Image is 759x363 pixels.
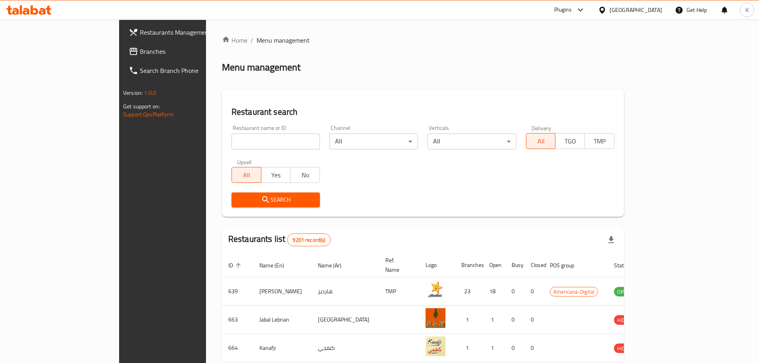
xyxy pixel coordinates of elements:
[550,261,584,270] span: POS group
[428,133,516,149] div: All
[455,253,483,277] th: Branches
[614,261,640,270] span: Status
[614,287,633,296] span: OPEN
[123,101,160,112] span: Get support on:
[144,88,156,98] span: 1.0.0
[614,344,638,353] span: HIDDEN
[531,125,551,131] label: Delivery
[222,35,624,45] nav: breadcrumb
[524,306,543,334] td: 0
[426,280,445,300] img: Hardee's
[483,334,505,362] td: 1
[426,336,445,356] img: Kanafji
[584,133,614,149] button: TMP
[140,27,239,37] span: Restaurants Management
[312,334,379,362] td: كنفجي
[602,230,621,249] div: Export file
[505,253,524,277] th: Busy
[614,315,638,325] div: HIDDEN
[455,306,483,334] td: 1
[554,5,572,15] div: Plugins
[228,261,243,270] span: ID
[614,316,638,325] span: HIDDEN
[228,233,331,246] h2: Restaurants list
[231,106,614,118] h2: Restaurant search
[745,6,749,14] span: K
[222,61,300,74] h2: Menu management
[140,66,239,75] span: Search Branch Phone
[610,6,662,14] div: [GEOGRAPHIC_DATA]
[426,308,445,328] img: Jabal Lebnan
[483,277,505,306] td: 18
[483,306,505,334] td: 1
[287,233,330,246] div: Total records count
[524,253,543,277] th: Closed
[312,306,379,334] td: [GEOGRAPHIC_DATA]
[318,261,352,270] span: Name (Ar)
[140,47,239,56] span: Branches
[555,133,585,149] button: TGO
[329,133,418,149] div: All
[505,306,524,334] td: 0
[505,277,524,306] td: 0
[312,277,379,306] td: هارديز
[265,169,288,181] span: Yes
[122,23,246,42] a: Restaurants Management
[419,253,455,277] th: Logo
[455,334,483,362] td: 1
[231,192,320,207] button: Search
[288,236,330,244] span: 9201 record(s)
[122,42,246,61] a: Branches
[559,135,582,147] span: TGO
[257,35,310,45] span: Menu management
[231,133,320,149] input: Search for restaurant name or ID..
[455,277,483,306] td: 23
[526,133,556,149] button: All
[294,169,317,181] span: No
[483,253,505,277] th: Open
[253,277,312,306] td: [PERSON_NAME]
[524,334,543,362] td: 0
[122,61,246,80] a: Search Branch Phone
[253,334,312,362] td: Kanafji
[235,169,258,181] span: All
[251,35,253,45] li: /
[385,255,410,275] span: Ref. Name
[261,167,291,183] button: Yes
[505,334,524,362] td: 0
[550,287,598,296] span: Americana-Digital
[530,135,553,147] span: All
[123,88,143,98] span: Version:
[259,261,294,270] span: Name (En)
[237,159,252,165] label: Upsell
[524,277,543,306] td: 0
[123,109,174,120] a: Support.OpsPlatform
[238,195,314,205] span: Search
[231,167,261,183] button: All
[290,167,320,183] button: No
[379,277,419,306] td: TMP
[253,306,312,334] td: Jabal Lebnan
[588,135,611,147] span: TMP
